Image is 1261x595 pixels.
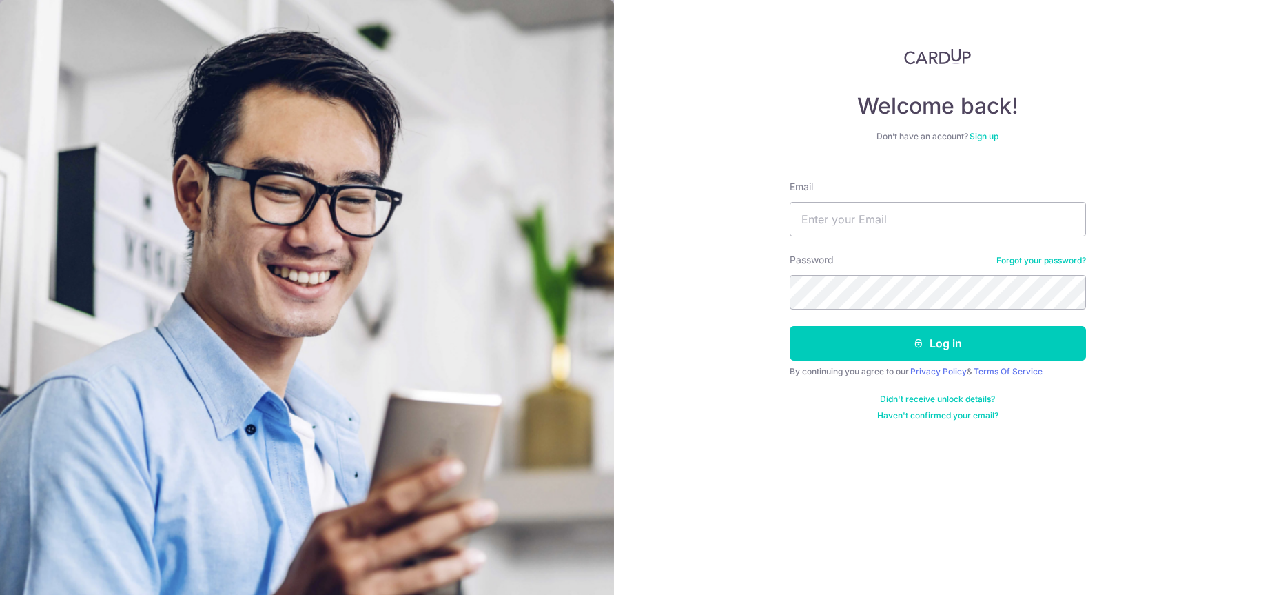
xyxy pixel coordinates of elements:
[910,366,967,376] a: Privacy Policy
[970,131,998,141] a: Sign up
[904,48,972,65] img: CardUp Logo
[790,92,1086,120] h4: Welcome back!
[790,180,813,194] label: Email
[880,394,995,405] a: Didn't receive unlock details?
[790,131,1086,142] div: Don’t have an account?
[790,326,1086,361] button: Log in
[996,255,1086,266] a: Forgot your password?
[790,202,1086,236] input: Enter your Email
[877,410,998,421] a: Haven't confirmed your email?
[790,366,1086,377] div: By continuing you agree to our &
[974,366,1043,376] a: Terms Of Service
[790,253,834,267] label: Password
